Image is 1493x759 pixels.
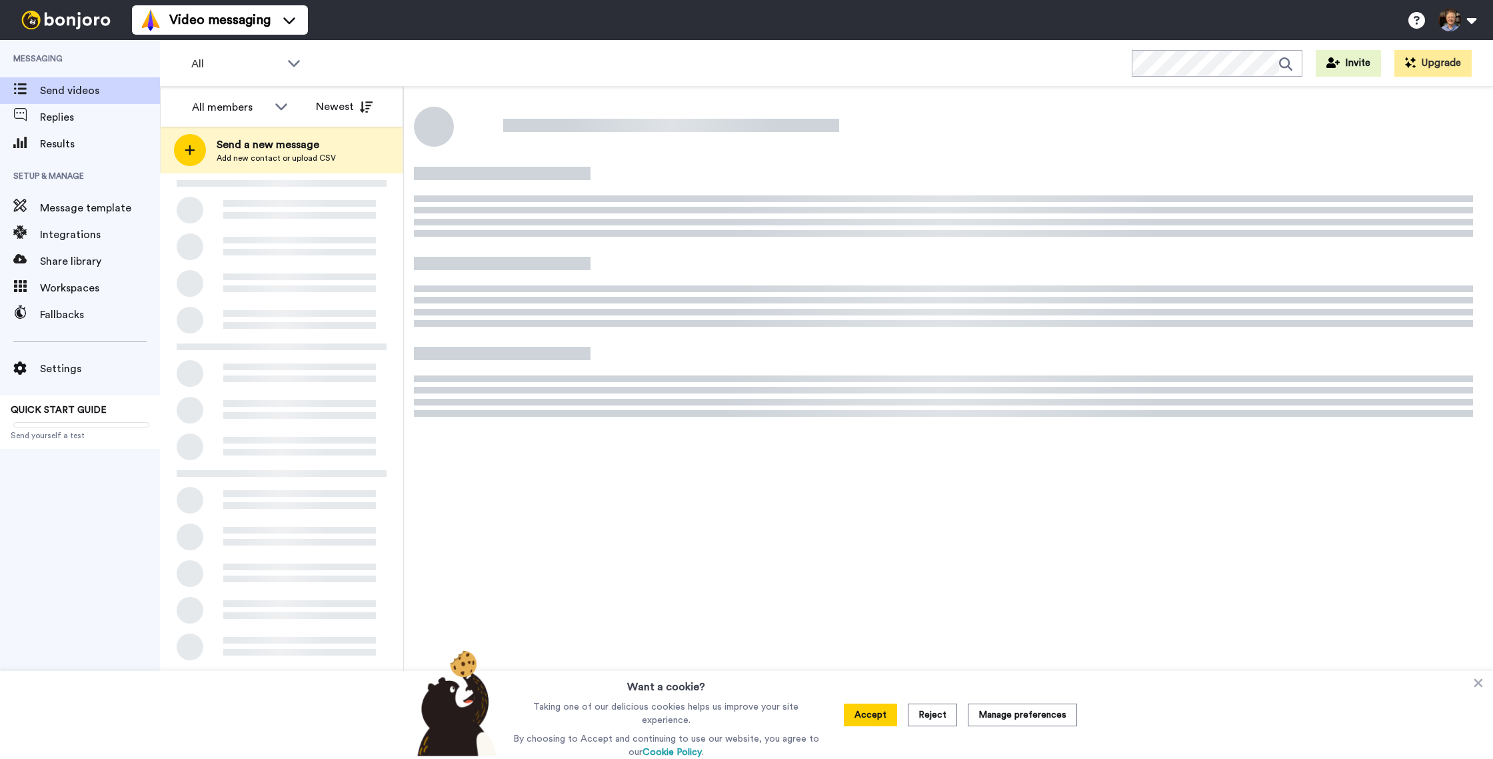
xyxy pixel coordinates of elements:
[40,307,160,323] span: Fallbacks
[40,83,160,99] span: Send videos
[192,99,268,115] div: All members
[40,109,160,125] span: Replies
[40,280,160,296] span: Workspaces
[40,200,160,216] span: Message template
[1394,50,1472,77] button: Upgrade
[16,11,116,29] img: bj-logo-header-white.svg
[510,700,822,727] p: Taking one of our delicious cookies helps us improve your site experience.
[11,430,149,441] span: Send yourself a test
[306,93,383,120] button: Newest
[1316,50,1381,77] button: Invite
[627,671,705,695] h3: Want a cookie?
[40,136,160,152] span: Results
[191,56,281,72] span: All
[643,748,702,757] a: Cookie Policy
[510,732,822,759] p: By choosing to Accept and continuing to use our website, you agree to our .
[844,704,897,726] button: Accept
[169,11,271,29] span: Video messaging
[40,227,160,243] span: Integrations
[11,406,107,415] span: QUICK START GUIDE
[908,704,957,726] button: Reject
[40,253,160,269] span: Share library
[40,361,160,377] span: Settings
[217,137,336,153] span: Send a new message
[140,9,161,31] img: vm-color.svg
[405,650,504,756] img: bear-with-cookie.png
[968,704,1077,726] button: Manage preferences
[217,153,336,163] span: Add new contact or upload CSV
